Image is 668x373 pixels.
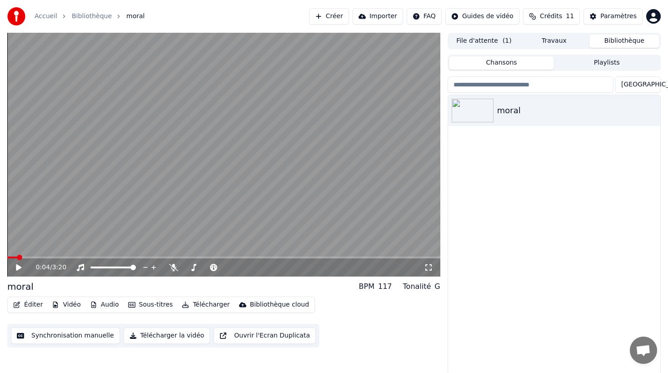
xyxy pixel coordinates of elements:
button: Ouvrir l'Ecran Duplicata [214,328,316,344]
a: Bibliothèque [72,12,112,21]
button: Importer [353,8,403,25]
span: 0:04 [36,263,50,272]
button: Sous-titres [125,298,177,311]
div: Tonalité [403,281,431,292]
a: Accueil [35,12,57,21]
button: File d'attente [449,35,519,48]
button: Vidéo [48,298,84,311]
button: Chansons [449,56,554,70]
span: moral [126,12,145,21]
div: moral [7,280,34,293]
div: BPM [359,281,374,292]
span: ( 1 ) [503,36,512,45]
button: FAQ [407,8,442,25]
button: Télécharger [178,298,233,311]
div: / [36,263,58,272]
div: Paramètres [600,12,637,21]
button: Crédits11 [523,8,580,25]
span: 3:20 [52,263,66,272]
button: Travaux [519,35,589,48]
button: Créer [309,8,349,25]
button: Guides de vidéo [445,8,519,25]
div: moral [497,104,657,117]
button: Éditer [10,298,46,311]
div: 117 [378,281,392,292]
span: Crédits [540,12,562,21]
div: Bibliothèque cloud [250,300,309,309]
button: Audio [86,298,123,311]
button: Synchronisation manuelle [11,328,120,344]
span: 11 [566,12,574,21]
button: Paramètres [583,8,643,25]
a: Ouvrir le chat [630,337,657,364]
div: G [434,281,440,292]
img: youka [7,7,25,25]
nav: breadcrumb [35,12,145,21]
button: Playlists [554,56,659,70]
button: Bibliothèque [589,35,659,48]
button: Télécharger la vidéo [124,328,210,344]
